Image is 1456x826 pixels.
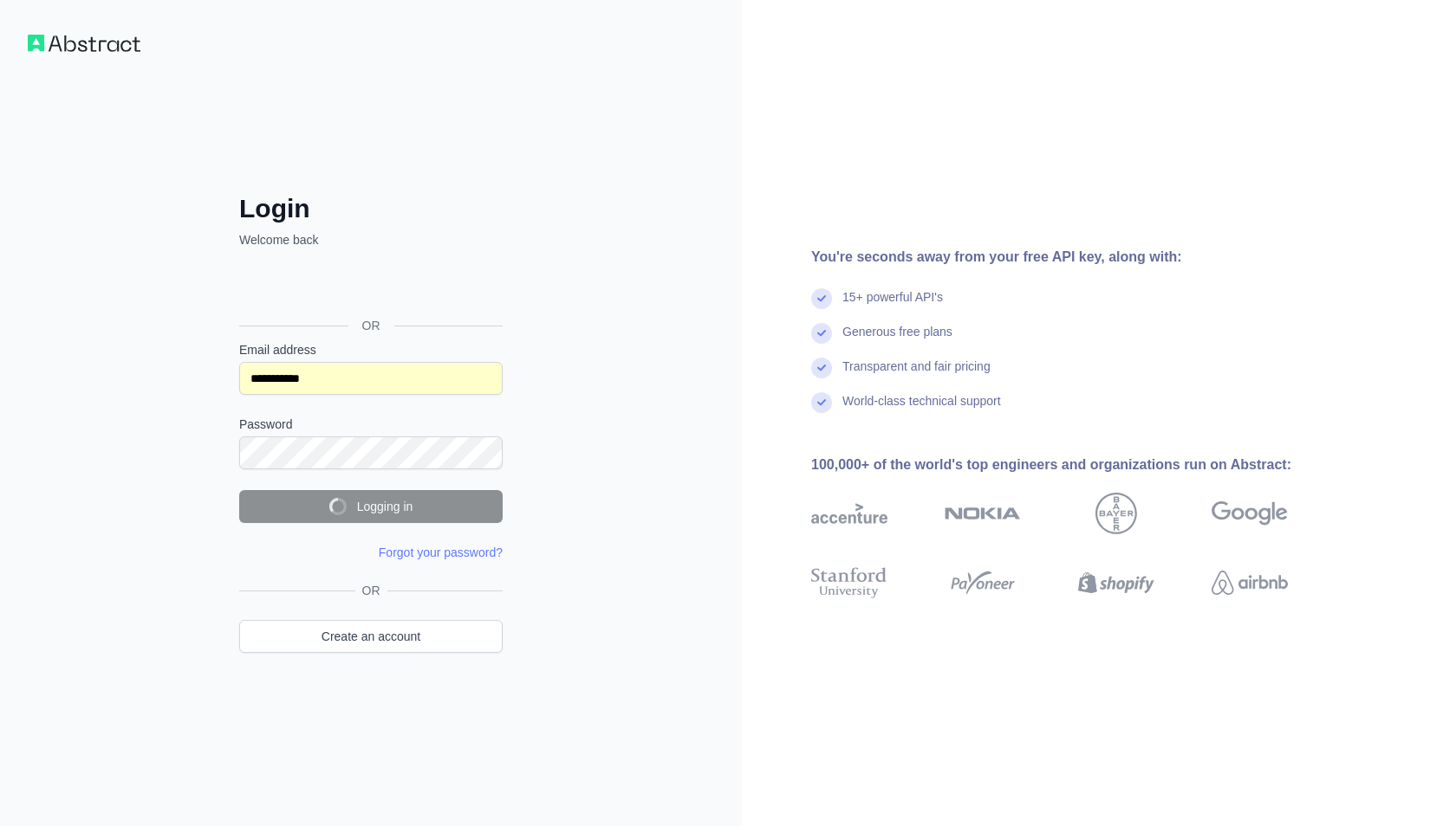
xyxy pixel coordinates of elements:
[842,358,991,392] div: Transparent and fair pricing
[379,545,503,559] a: Forgot your password?
[945,564,1021,602] img: payoneer
[811,493,887,534] img: accenture
[842,288,943,323] div: 15+ powerful API's
[811,358,832,378] img: check mark
[811,288,832,309] img: check mark
[811,564,887,602] img: stanford university
[1078,564,1154,602] img: shopify
[239,416,503,433] label: Password
[348,317,394,334] span: OR
[1095,493,1137,534] img: bayer
[811,455,1343,475] div: 100,000+ of the world's top engineers and organizations run on Abstract:
[1212,564,1288,602] img: airbnb
[811,247,1343,268] div: You're seconds away from your free API key, along with:
[239,620,503,653] a: Create an account
[842,392,1001,427] div: World-class technical support
[811,323,832,344] img: check mark
[811,392,832,413] img: check mark
[945,493,1021,534] img: nokia
[1212,493,1288,534] img: google
[239,231,503,248] p: Welcome back
[239,341,503,358] label: Email address
[355,582,387,599] span: OR
[231,268,508,306] iframe: Bouton "Se connecter avec Google"
[239,193,503,224] h2: Login
[239,490,503,523] button: Logging in
[28,35,140,52] img: Workflow
[842,323,952,358] div: Generous free plans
